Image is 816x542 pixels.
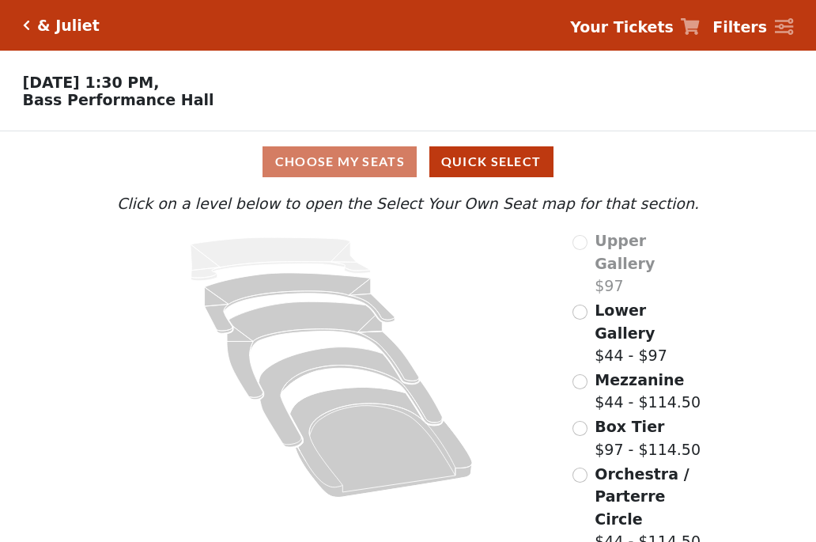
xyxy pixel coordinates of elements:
[113,192,703,215] p: Click on a level below to open the Select Your Own Seat map for that section.
[595,299,703,367] label: $44 - $97
[191,237,371,281] path: Upper Gallery - Seats Available: 0
[595,371,684,388] span: Mezzanine
[595,415,701,461] label: $97 - $114.50
[23,20,30,31] a: Click here to go back to filters
[595,232,655,272] span: Upper Gallery
[595,301,655,342] span: Lower Gallery
[37,17,100,35] h5: & Juliet
[429,146,553,177] button: Quick Select
[595,465,689,528] span: Orchestra / Parterre Circle
[595,229,703,298] label: $97
[595,418,664,435] span: Box Tier
[712,16,793,39] a: Filters
[205,273,395,333] path: Lower Gallery - Seats Available: 93
[712,18,767,36] strong: Filters
[570,18,674,36] strong: Your Tickets
[290,388,473,498] path: Orchestra / Parterre Circle - Seats Available: 44
[595,369,701,414] label: $44 - $114.50
[570,16,700,39] a: Your Tickets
